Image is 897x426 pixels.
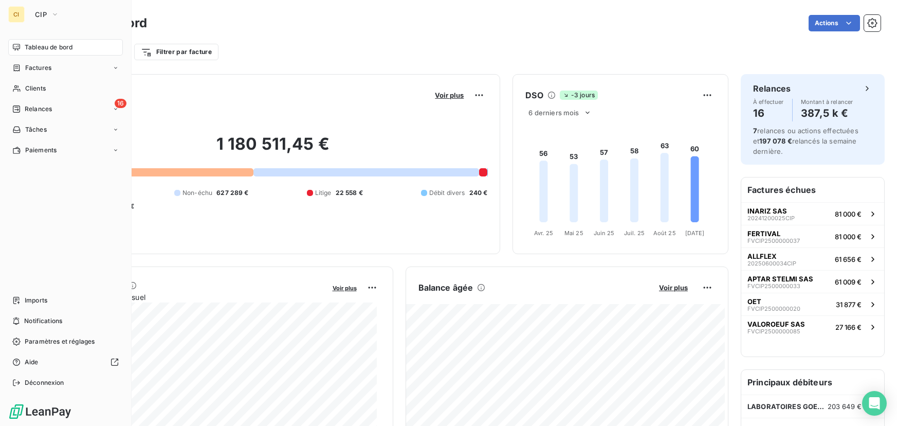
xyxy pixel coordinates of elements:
[58,134,487,165] h2: 1 180 511,45 €
[435,91,464,99] span: Voir plus
[835,278,862,286] span: 61 009 €
[747,229,780,238] span: FERTIVAL
[659,283,688,292] span: Voir plus
[747,306,800,312] span: FVCIP2500000020
[329,283,360,292] button: Voir plus
[25,296,47,305] span: Imports
[432,91,467,100] button: Voir plus
[741,177,884,202] h6: Factures échues
[115,99,126,108] span: 16
[741,202,884,225] button: INARIZ SAS20241200025CIP81 000 €
[25,378,64,387] span: Déconnexion
[753,127,858,155] span: relances ou actions effectuées et relancés la semaine dernière.
[25,63,51,73] span: Factures
[753,105,784,121] h4: 16
[685,229,705,237] tspan: [DATE]
[747,207,787,215] span: INARIZ SAS
[594,229,615,237] tspan: Juin 25
[747,260,796,267] span: 20250600034CIP
[216,188,248,198] span: 627 289 €
[528,109,579,117] span: 6 derniers mois
[809,15,860,31] button: Actions
[134,44,218,60] button: Filtrer par facture
[741,293,884,315] button: OETFVCIP250000002031 877 €
[741,370,884,395] h6: Principaux débiteurs
[747,215,795,221] span: 20241200025CIP
[759,137,792,145] span: 197 078 €
[801,99,853,105] span: Montant à relancer
[747,297,761,306] span: OET
[315,188,332,198] span: Litige
[741,225,884,247] button: FERTIVALFVCIP250000003781 000 €
[828,402,862,411] span: 203 649 €
[747,275,813,283] span: APTAR STELMI SAS
[747,402,828,411] span: LABORATOIRES GOEMAR
[835,323,862,331] span: 27 166 €
[753,127,757,135] span: 7
[656,283,691,292] button: Voir plus
[862,391,887,416] div: Open Intercom Messenger
[747,320,805,328] span: VALOROEUF SAS
[747,238,800,244] span: FVCIP2500000037
[525,89,543,101] h6: DSO
[741,270,884,293] button: APTAR STELMI SASFVCIP250000003361 009 €
[624,229,645,237] tspan: Juil. 25
[801,105,853,121] h4: 387,5 k €
[25,337,95,346] span: Paramètres et réglages
[8,403,72,420] img: Logo LeanPay
[469,188,488,198] span: 240 €
[741,247,884,270] button: ALLFLEX20250600034CIP61 656 €
[336,188,363,198] span: 22 558 €
[836,300,862,309] span: 31 877 €
[753,99,784,105] span: À effectuer
[534,229,553,237] tspan: Avr. 25
[8,354,123,370] a: Aide
[25,125,47,134] span: Tâches
[25,84,46,93] span: Clients
[747,283,800,289] span: FVCIP2500000033
[753,82,791,95] h6: Relances
[8,6,25,23] div: CI
[653,229,676,237] tspan: Août 25
[835,255,862,263] span: 61 656 €
[835,233,862,241] span: 81 000 €
[182,188,212,198] span: Non-échu
[418,281,473,294] h6: Balance âgée
[741,315,884,338] button: VALOROEUF SASFVCIP250000008527 166 €
[560,91,598,100] span: -3 jours
[429,188,465,198] span: Débit divers
[564,229,583,237] tspan: Mai 25
[333,285,357,292] span: Voir plus
[25,104,52,114] span: Relances
[25,146,57,155] span: Paiements
[747,252,777,260] span: ALLFLEX
[35,10,47,19] span: CIP
[25,358,39,367] span: Aide
[747,328,800,334] span: FVCIP2500000085
[835,210,862,218] span: 81 000 €
[25,43,72,52] span: Tableau de bord
[24,316,62,326] span: Notifications
[58,292,325,303] span: Chiffre d'affaires mensuel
